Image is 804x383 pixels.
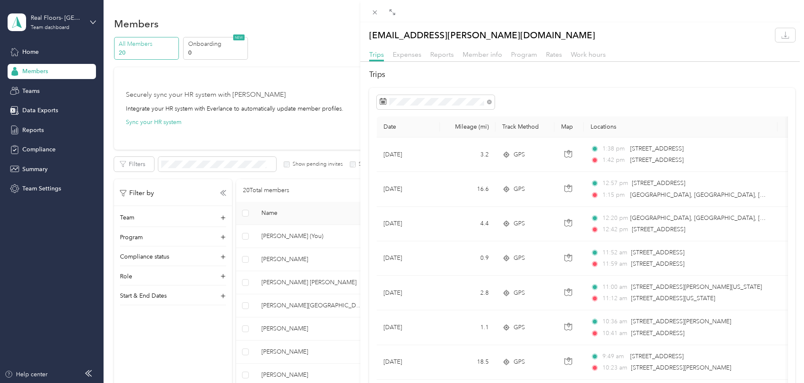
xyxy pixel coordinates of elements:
span: 10:23 am [602,363,627,372]
th: Map [554,116,584,137]
span: 1:15 pm [602,190,626,200]
td: 3.2 [440,137,495,172]
p: [EMAIL_ADDRESS][PERSON_NAME][DOMAIN_NAME] [369,28,595,42]
span: GPS [514,150,525,159]
span: [STREET_ADDRESS] [630,156,684,164]
span: [STREET_ADDRESS] [630,353,684,360]
span: [STREET_ADDRESS][US_STATE] [631,295,715,302]
td: [DATE] [377,172,440,206]
span: [STREET_ADDRESS] [631,260,684,267]
td: [DATE] [377,241,440,276]
span: [STREET_ADDRESS][PERSON_NAME] [631,318,731,325]
span: 10:36 am [602,317,627,326]
span: 12:42 pm [602,225,628,234]
span: GPS [514,219,525,228]
td: [DATE] [377,137,440,172]
th: Mileage (mi) [440,116,495,137]
span: [STREET_ADDRESS][PERSON_NAME][US_STATE] [631,283,762,291]
span: Reports [430,50,454,58]
span: 11:12 am [602,294,627,303]
td: [DATE] [377,207,440,241]
span: Program [511,50,537,58]
span: 12:20 pm [602,214,626,223]
span: 9:49 am [602,352,626,361]
h2: Trips [369,69,795,80]
span: GPS [514,185,525,194]
th: Locations [584,116,777,137]
td: [DATE] [377,345,440,380]
span: [STREET_ADDRESS] [630,145,684,152]
span: 12:57 pm [602,179,628,188]
span: Rates [546,50,562,58]
td: [DATE] [377,276,440,310]
span: Expenses [393,50,421,58]
td: 18.5 [440,345,495,380]
td: 0.9 [440,241,495,276]
span: 10:41 am [602,329,627,338]
td: 2.8 [440,276,495,310]
span: 11:00 am [602,283,627,292]
td: 1.1 [440,310,495,345]
td: 4.4 [440,207,495,241]
span: [STREET_ADDRESS] [631,249,684,256]
span: Member info [463,50,502,58]
span: GPS [514,323,525,332]
span: 11:52 am [602,248,627,257]
td: 16.6 [440,172,495,206]
span: 1:38 pm [602,144,626,153]
th: Date [377,116,440,137]
span: [STREET_ADDRESS][PERSON_NAME] [631,364,731,371]
td: [DATE] [377,310,440,345]
span: [STREET_ADDRESS] [631,330,684,337]
span: [STREET_ADDRESS] [632,180,685,187]
span: 11:59 am [602,259,627,269]
span: Work hours [571,50,606,58]
th: Track Method [495,116,554,137]
span: [STREET_ADDRESS] [632,226,685,233]
iframe: Everlance-gr Chat Button Frame [757,336,804,383]
span: GPS [514,254,525,263]
span: 1:42 pm [602,156,626,165]
span: GPS [514,357,525,367]
span: Trips [369,50,384,58]
span: GPS [514,288,525,298]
